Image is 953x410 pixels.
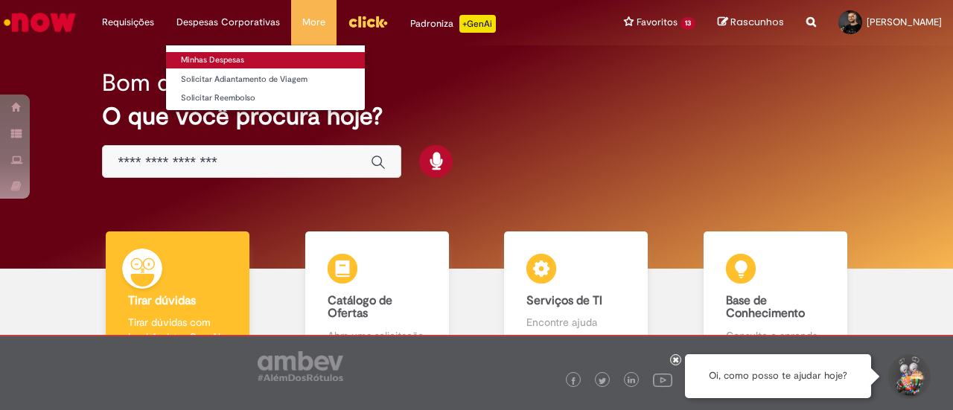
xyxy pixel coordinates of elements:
[128,315,227,345] p: Tirar dúvidas com Lupi Assist e Gen Ai
[102,15,154,30] span: Requisições
[681,17,695,30] span: 13
[258,351,343,381] img: logo_footer_ambev_rotulo_gray.png
[166,90,365,106] a: Solicitar Reembolso
[476,231,676,360] a: Serviços de TI Encontre ajuda
[166,52,365,68] a: Minhas Despesas
[526,293,602,308] b: Serviços de TI
[676,231,876,360] a: Base de Conhecimento Consulte e aprenda
[410,15,496,33] div: Padroniza
[730,15,784,29] span: Rascunhos
[165,45,366,111] ul: Despesas Corporativas
[348,10,388,33] img: click_logo_yellow_360x200.png
[628,377,635,385] img: logo_footer_linkedin.png
[1,7,78,37] img: ServiceNow
[128,293,196,308] b: Tirar dúvidas
[886,354,931,399] button: Iniciar Conversa de Suporte
[726,293,805,321] b: Base de Conhecimento
[653,370,672,389] img: logo_footer_youtube.png
[102,103,850,129] h2: O que você procura hoje?
[176,15,280,30] span: Despesas Corporativas
[599,377,606,385] img: logo_footer_twitter.png
[637,15,678,30] span: Favoritos
[328,293,392,321] b: Catálogo de Ofertas
[78,231,278,360] a: Tirar dúvidas Tirar dúvidas com Lupi Assist e Gen Ai
[867,16,942,28] span: [PERSON_NAME]
[726,328,825,343] p: Consulte e aprenda
[302,15,325,30] span: More
[459,15,496,33] p: +GenAi
[328,328,427,343] p: Abra uma solicitação
[570,377,577,385] img: logo_footer_facebook.png
[685,354,871,398] div: Oi, como posso te ajudar hoje?
[166,71,365,88] a: Solicitar Adiantamento de Viagem
[278,231,477,360] a: Catálogo de Ofertas Abra uma solicitação
[526,315,625,330] p: Encontre ajuda
[102,70,303,96] h2: Bom dia, Jefferson
[718,16,784,30] a: Rascunhos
